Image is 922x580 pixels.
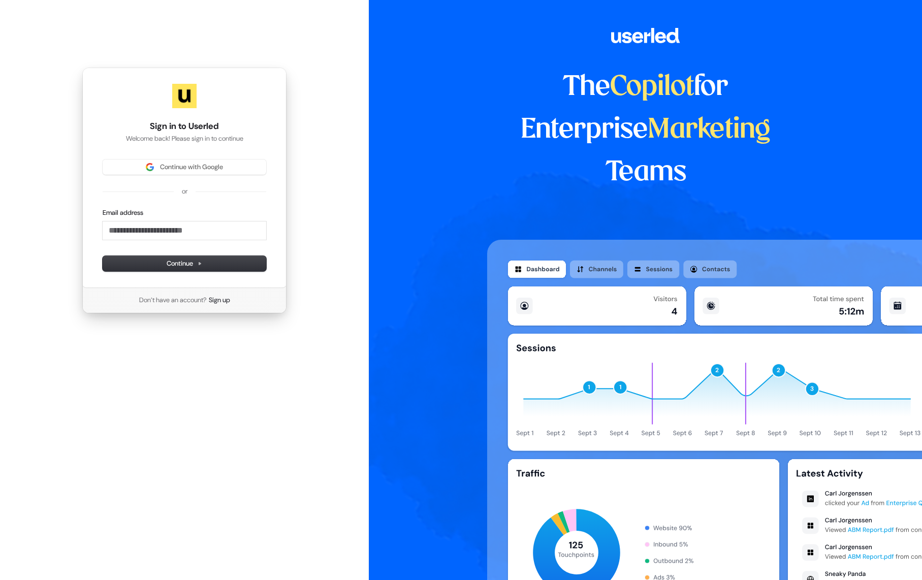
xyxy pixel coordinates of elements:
[103,256,266,271] button: Continue
[103,208,143,217] label: Email address
[648,117,771,143] span: Marketing
[160,163,223,172] span: Continue with Google
[172,84,197,108] img: Userled
[487,66,805,194] h1: The for Enterprise Teams
[167,259,202,268] span: Continue
[103,120,266,133] h1: Sign in to Userled
[103,134,266,143] p: Welcome back! Please sign in to continue
[610,74,694,101] span: Copilot
[209,296,230,305] a: Sign up
[146,163,154,171] img: Sign in with Google
[139,296,207,305] span: Don’t have an account?
[103,159,266,175] button: Sign in with GoogleContinue with Google
[182,187,187,196] p: or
